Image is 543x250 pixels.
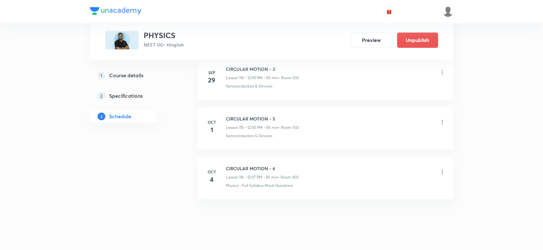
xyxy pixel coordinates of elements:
[205,75,218,85] h4: 29
[109,71,143,79] h5: Course details
[278,125,299,130] p: • Room 502
[205,70,218,75] h6: Sep
[278,174,299,180] p: • Room 402
[205,169,218,175] h6: Oct
[205,125,218,135] h4: 1
[205,175,218,184] h4: 4
[226,66,299,72] h6: CIRCULAR MOTION - 3
[98,71,105,79] p: 1
[384,6,394,17] button: avatar
[226,183,293,188] p: Physics - Full Syllabus Mock Questions
[226,165,299,172] h6: CIRCULAR MOTION - 6
[90,7,141,16] a: Company Logo
[226,115,299,122] h6: CIRCULAR MOTION - 5
[205,119,218,125] h6: Oct
[98,113,105,120] p: 3
[90,89,177,102] a: 2Specifications
[443,6,453,17] img: Shahrukh Ansari
[278,75,299,81] p: • Room 502
[226,75,278,81] p: Lesson 114 • 12:00 PM • 85 min
[351,32,392,48] button: Preview
[386,9,392,14] img: avatar
[109,113,131,120] h5: Schedule
[226,133,272,139] p: Semiconductors & Devices
[90,7,141,15] img: Company Logo
[144,31,184,40] h3: PHYSICS
[109,92,143,100] h5: Specifications
[397,32,438,48] button: Unpublish
[98,92,105,100] p: 2
[90,69,177,82] a: 1Course details
[105,31,139,49] img: 65C6A202-99CA-472F-9977-F39A9F01446B_plus.png
[226,125,278,130] p: Lesson 115 • 12:00 PM • 85 min
[226,83,272,89] p: Semiconductors & Devices
[144,41,184,48] p: NEET UG • Hinglish
[226,174,278,180] p: Lesson 116 • 12:07 PM • 85 min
